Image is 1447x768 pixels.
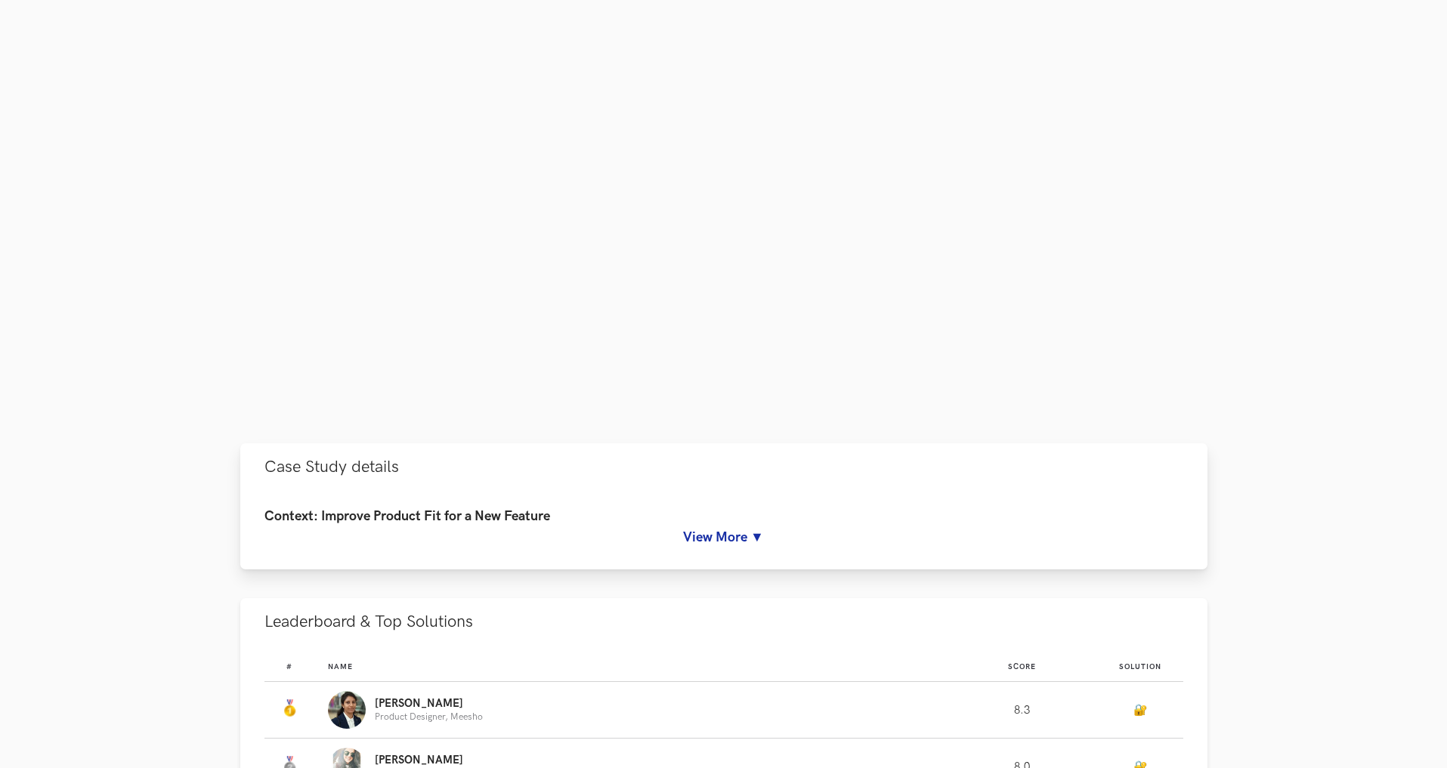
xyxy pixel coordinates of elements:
p: [PERSON_NAME] [375,698,483,710]
p: Product Designer, Meesho [375,712,483,722]
span: # [286,662,292,671]
td: 8.3 [947,682,1098,739]
div: Case Study details [240,491,1207,570]
img: Gold Medal [280,699,298,717]
a: 🔐 [1133,704,1147,717]
span: Name [328,662,353,671]
p: [PERSON_NAME] [375,754,481,766]
button: Case Study details [240,443,1207,491]
span: Score [1008,662,1036,671]
h4: Context: Improve Product Fit for a New Feature [264,509,1183,525]
span: Leaderboard & Top Solutions [264,612,473,632]
span: Case Study details [264,457,399,477]
button: Leaderboard & Top Solutions [240,598,1207,646]
span: Solution [1119,662,1161,671]
img: Profile photo [328,691,366,729]
a: View More ▼ [264,529,1183,545]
